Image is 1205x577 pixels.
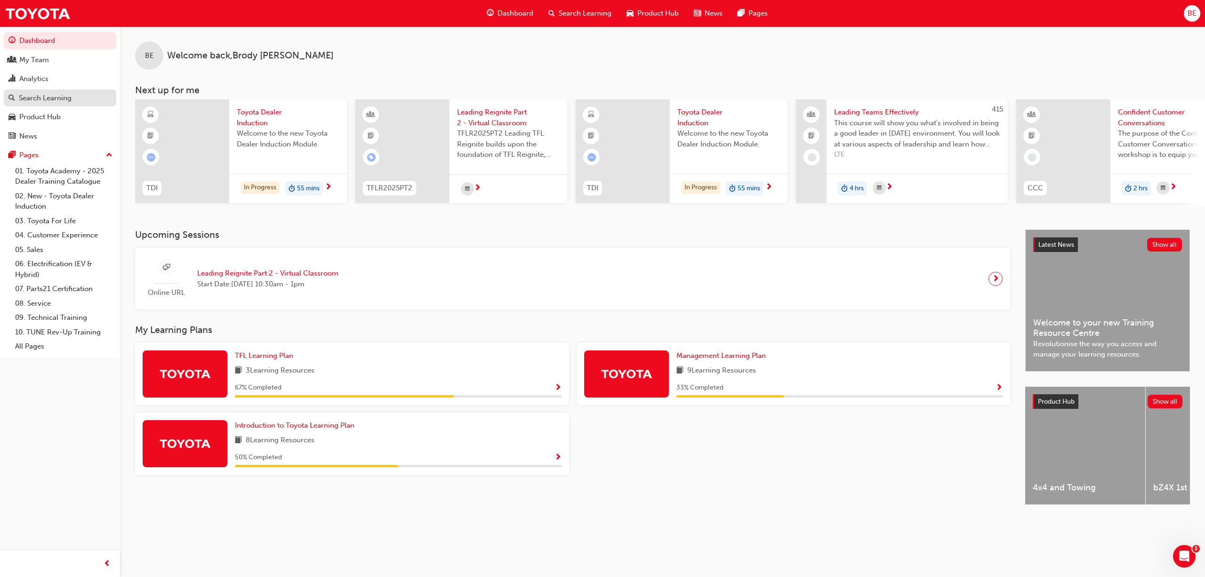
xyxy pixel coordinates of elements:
[1148,395,1183,408] button: Show all
[1025,229,1190,372] a: Latest NewsShow allWelcome to your new Training Resource CentreRevolutionise the way you access a...
[289,182,295,195] span: duration-icon
[705,8,723,19] span: News
[877,182,882,194] span: calendar-icon
[135,325,1010,335] h3: My Learning Plans
[146,183,158,194] span: TDI
[576,99,787,203] a: TDIToyota Dealer InductionWelcome to the new Toyota Dealer Induction Module.In Progressduration-i...
[765,183,772,192] span: next-icon
[147,109,154,121] span: learningResourceType_ELEARNING-icon
[8,75,16,83] span: chart-icon
[457,128,560,160] span: TFLR2025PT2 Leading TFL Reignite builds upon the foundation of TFL Reignite, reaffirming our comm...
[729,182,736,195] span: duration-icon
[677,128,780,149] span: Welcome to the new Toyota Dealer Induction Module.
[143,287,190,298] span: Online URL
[104,558,111,570] span: prev-icon
[808,130,815,142] span: booktick-icon
[11,243,116,257] a: 05. Sales
[676,382,723,393] span: 33 % Completed
[11,339,116,354] a: All Pages
[147,130,154,142] span: booktick-icon
[147,153,155,162] span: learningRecordVerb_ATTEMPT-icon
[554,454,562,462] span: Show Progress
[1028,153,1036,162] span: learningRecordVerb_NONE-icon
[730,4,775,23] a: pages-iconPages
[676,350,770,361] a: Management Learning Plan
[246,365,314,377] span: 3 Learning Resources
[8,37,16,45] span: guage-icon
[235,351,293,360] span: TFL Learning Plan
[235,420,358,431] a: Introduction to Toyota Learning Plan
[1033,482,1138,493] span: 4x4 and Towing
[676,365,683,377] span: book-icon
[145,50,154,61] span: BE
[120,85,1205,96] h3: Next up for me
[106,149,112,162] span: up-icon
[686,4,730,23] a: news-iconNews
[235,452,282,463] span: 50 % Completed
[886,183,893,192] span: next-icon
[587,153,596,162] span: learningRecordVerb_ATTEMPT-icon
[487,8,494,19] span: guage-icon
[1170,183,1177,192] span: next-icon
[738,183,760,194] span: 55 mins
[841,182,848,195] span: duration-icon
[559,8,611,19] span: Search Learning
[1033,237,1182,252] a: Latest NewsShow all
[676,351,766,360] span: Management Learning Plan
[1028,183,1043,194] span: CCC
[11,214,116,228] a: 03. Toyota For Life
[850,183,864,194] span: 4 hrs
[367,153,376,162] span: learningRecordVerb_ENROLL-icon
[197,279,338,290] span: Start Date: [DATE] 10:30am - 1pm
[1184,5,1200,22] button: BE
[587,183,598,194] span: TDI
[11,282,116,296] a: 07. Parts21 Certification
[474,184,481,193] span: next-icon
[637,8,679,19] span: Product Hub
[1133,183,1148,194] span: 2 hrs
[235,435,242,447] span: book-icon
[8,56,16,65] span: people-icon
[8,132,16,141] span: news-icon
[4,146,116,164] button: Pages
[796,99,1008,203] a: 415Leading Teams EffectivelyThis course will show you what's involved in being a good leader in [...
[834,107,1000,118] span: Leading Teams Effectively
[541,4,619,23] a: search-iconSearch Learning
[554,452,562,463] button: Show Progress
[11,310,116,325] a: 09. Technical Training
[834,149,1000,160] span: LTE
[19,112,61,122] div: Product Hub
[4,70,116,88] a: Analytics
[19,93,72,104] div: Search Learning
[235,421,354,430] span: Introduction to Toyota Learning Plan
[1038,241,1074,249] span: Latest News
[992,105,1003,114] span: 415
[1192,545,1200,553] span: 1
[11,325,116,340] a: 10. TUNE Rev-Up Training
[19,131,37,142] div: News
[163,262,170,274] span: sessionType_ONLINE_URL-icon
[237,128,339,149] span: Welcome to the new Toyota Dealer Induction Module.
[687,365,756,377] span: 9 Learning Resources
[1033,394,1182,409] a: Product HubShow all
[297,183,320,194] span: 55 mins
[135,99,347,203] a: TDIToyota Dealer InductionWelcome to the new Toyota Dealer Induction Module.In Progressduration-i...
[996,384,1003,392] span: Show Progress
[619,4,686,23] a: car-iconProduct Hub
[4,108,116,126] a: Product Hub
[1028,109,1035,121] span: learningResourceType_INSTRUCTOR_LED-icon
[1033,339,1182,360] span: Revolutionise the way you access and manage your learning resources.
[5,3,71,24] img: Trak
[368,109,374,121] span: learningResourceType_INSTRUCTOR_LED-icon
[8,113,16,122] span: car-icon
[19,73,48,84] div: Analytics
[19,55,49,65] div: My Team
[588,130,594,142] span: booktick-icon
[479,4,541,23] a: guage-iconDashboard
[498,8,533,19] span: Dashboard
[159,366,211,382] img: Trak
[246,435,314,447] span: 8 Learning Resources
[1173,545,1196,568] iframe: Intercom live chat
